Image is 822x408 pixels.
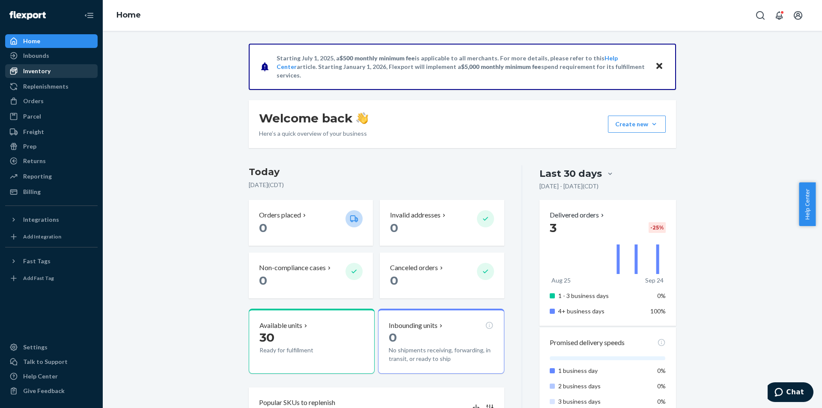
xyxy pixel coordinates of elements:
[5,254,98,268] button: Fast Tags
[23,128,44,136] div: Freight
[5,125,98,139] a: Freight
[5,94,98,108] a: Orders
[657,398,666,405] span: 0%
[551,276,571,285] p: Aug 25
[259,330,274,345] span: 30
[110,3,148,28] ol: breadcrumbs
[23,51,49,60] div: Inbounds
[23,357,68,366] div: Talk to Support
[390,273,398,288] span: 0
[259,210,301,220] p: Orders placed
[23,82,68,91] div: Replenishments
[390,210,441,220] p: Invalid addresses
[752,7,769,24] button: Open Search Box
[5,80,98,93] a: Replenishments
[259,346,339,354] p: Ready for fulfillment
[23,233,61,240] div: Add Integration
[657,367,666,374] span: 0%
[657,382,666,390] span: 0%
[23,37,40,45] div: Home
[5,154,98,168] a: Returns
[768,382,813,404] iframe: Opens a widget where you can chat to one of our agents
[461,63,541,70] span: $5,000 monthly minimum fee
[771,7,788,24] button: Open notifications
[390,263,438,273] p: Canceled orders
[23,112,41,121] div: Parcel
[5,140,98,153] a: Prep
[23,157,46,165] div: Returns
[23,372,58,381] div: Help Center
[5,340,98,354] a: Settings
[340,54,415,62] span: $500 monthly minimum fee
[5,170,98,183] a: Reporting
[23,257,51,265] div: Fast Tags
[116,10,141,20] a: Home
[5,355,98,369] button: Talk to Support
[80,7,98,24] button: Close Navigation
[249,309,375,374] button: Available units30Ready for fulfillment
[23,188,41,196] div: Billing
[23,172,52,181] div: Reporting
[23,67,51,75] div: Inventory
[23,215,59,224] div: Integrations
[5,369,98,383] a: Help Center
[389,321,438,331] p: Inbounding units
[5,110,98,123] a: Parcel
[259,398,335,408] p: Popular SKUs to replenish
[389,346,493,363] p: No shipments receiving, forwarding, in transit, or ready to ship
[23,274,54,282] div: Add Fast Tag
[539,182,599,191] p: [DATE] - [DATE] ( CDT )
[390,220,398,235] span: 0
[259,220,267,235] span: 0
[23,97,44,105] div: Orders
[5,271,98,285] a: Add Fast Tag
[5,185,98,199] a: Billing
[558,307,643,316] p: 4+ business days
[550,338,625,348] p: Promised delivery speeds
[650,307,666,315] span: 100%
[259,321,302,331] p: Available units
[654,60,665,73] button: Close
[558,397,643,406] p: 3 business days
[259,110,368,126] h1: Welcome back
[5,64,98,78] a: Inventory
[5,213,98,226] button: Integrations
[249,181,504,189] p: [DATE] ( CDT )
[550,210,606,220] button: Delivered orders
[5,49,98,63] a: Inbounds
[558,382,643,390] p: 2 business days
[249,165,504,179] h3: Today
[608,116,666,133] button: Create new
[9,11,46,20] img: Flexport logo
[249,200,373,246] button: Orders placed 0
[558,292,643,300] p: 1 - 3 business days
[259,273,267,288] span: 0
[5,384,98,398] button: Give Feedback
[5,34,98,48] a: Home
[23,142,36,151] div: Prep
[389,330,397,345] span: 0
[378,309,504,374] button: Inbounding units0No shipments receiving, forwarding, in transit, or ready to ship
[277,54,647,80] p: Starting July 1, 2025, a is applicable to all merchants. For more details, please refer to this a...
[23,343,48,351] div: Settings
[649,222,666,233] div: -25 %
[550,220,557,235] span: 3
[259,129,368,138] p: Here’s a quick overview of your business
[5,230,98,244] a: Add Integration
[657,292,666,299] span: 0%
[799,182,816,226] button: Help Center
[380,253,504,298] button: Canceled orders 0
[249,253,373,298] button: Non-compliance cases 0
[356,112,368,124] img: hand-wave emoji
[539,167,602,180] div: Last 30 days
[23,387,65,395] div: Give Feedback
[645,276,664,285] p: Sep 24
[259,263,326,273] p: Non-compliance cases
[789,7,807,24] button: Open account menu
[380,200,504,246] button: Invalid addresses 0
[558,366,643,375] p: 1 business day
